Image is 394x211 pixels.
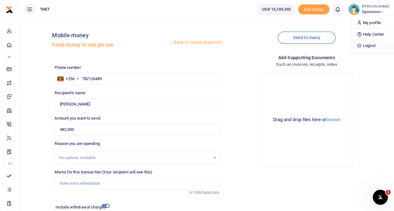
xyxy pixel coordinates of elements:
div: +256 [66,76,74,82]
span: Operations [362,9,389,15]
iframe: Intercom live chat [373,190,388,205]
li: Wallet ballance [255,4,298,15]
li: M [5,52,13,62]
input: MTN & Airtel numbers are validated [55,98,219,110]
h6: Include withdrawal charges [55,205,107,210]
span: characters [200,190,219,195]
span: Add money [298,4,329,15]
div: No options available. [59,155,210,161]
h4: Such as invoices, receipts, notes [224,61,389,68]
label: Memo for this transaction (Your recipient will see this) [55,169,152,175]
a: profile-user [PERSON_NAME] Operations [348,4,389,15]
span: UGX 15,103,342 [262,6,291,13]
input: Enter extra information [55,178,219,189]
img: profile-user [348,4,360,15]
button: browse [326,117,340,122]
input: UGX [55,124,219,136]
div: Uganda: +256 [55,73,80,85]
span: 1 [386,190,391,195]
label: Recipient's name [55,90,85,96]
li: Toup your wallet [298,4,329,15]
li: Ac [5,158,13,169]
div: File Uploader [260,73,354,167]
label: Reason you are spending [55,141,100,147]
input: Enter phone number [55,73,219,85]
label: Phone number [55,64,81,71]
span: THET [38,7,52,12]
a: Back to saved recipients [169,37,222,48]
h5: Send money to one person [52,42,169,48]
label: Amount you want to send [55,115,100,121]
span: 0/140 [189,190,200,195]
h4: Mobile money [52,32,169,39]
small: [PERSON_NAME] [362,4,389,9]
a: Add money [298,7,329,11]
h4: Add supporting Documents [224,54,389,61]
a: Send to many [278,32,335,44]
div: Drag and drop files here or [262,117,351,123]
img: logo-small [6,6,13,13]
a: UGX 15,103,342 [257,4,295,15]
a: logo-small logo-large logo-large [6,7,13,12]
